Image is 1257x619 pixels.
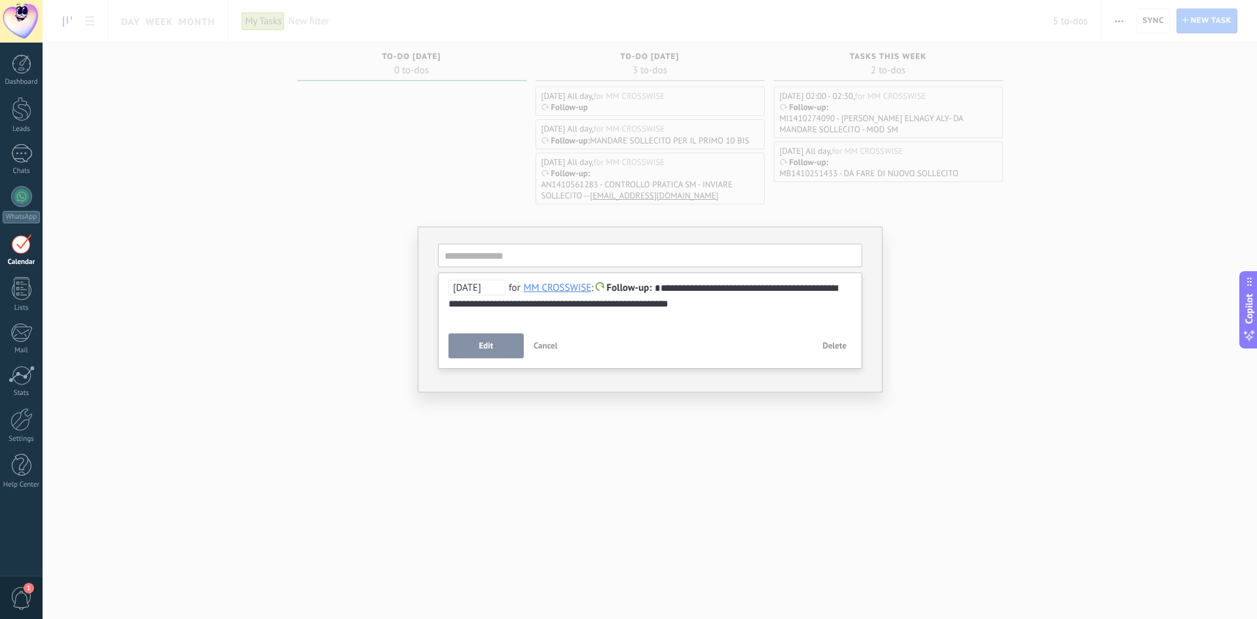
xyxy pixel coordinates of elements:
span: for [509,282,520,293]
div: Lists [3,304,41,312]
span: 1 [24,583,34,593]
div: WhatsApp [3,211,40,223]
div: Settings [3,435,41,443]
span: Delete [822,340,847,351]
span: Copilot [1243,293,1256,324]
div: Calendar [3,258,41,267]
div: : [448,280,651,295]
span: Edit [479,341,494,350]
div: Mail [3,347,41,355]
button: Edit [448,333,524,358]
div: Chats [3,167,41,176]
div: Dashboard [3,78,41,86]
span: Cancel [534,340,558,351]
div: Leads [3,125,41,134]
span: Follow-up [607,282,652,294]
button: Delete [817,333,852,358]
div: MM CROSSWISE [524,282,592,293]
div: Stats [3,389,41,398]
div: Help Center [3,481,41,489]
button: Cancel [528,333,563,358]
span: [DATE] [448,280,505,295]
